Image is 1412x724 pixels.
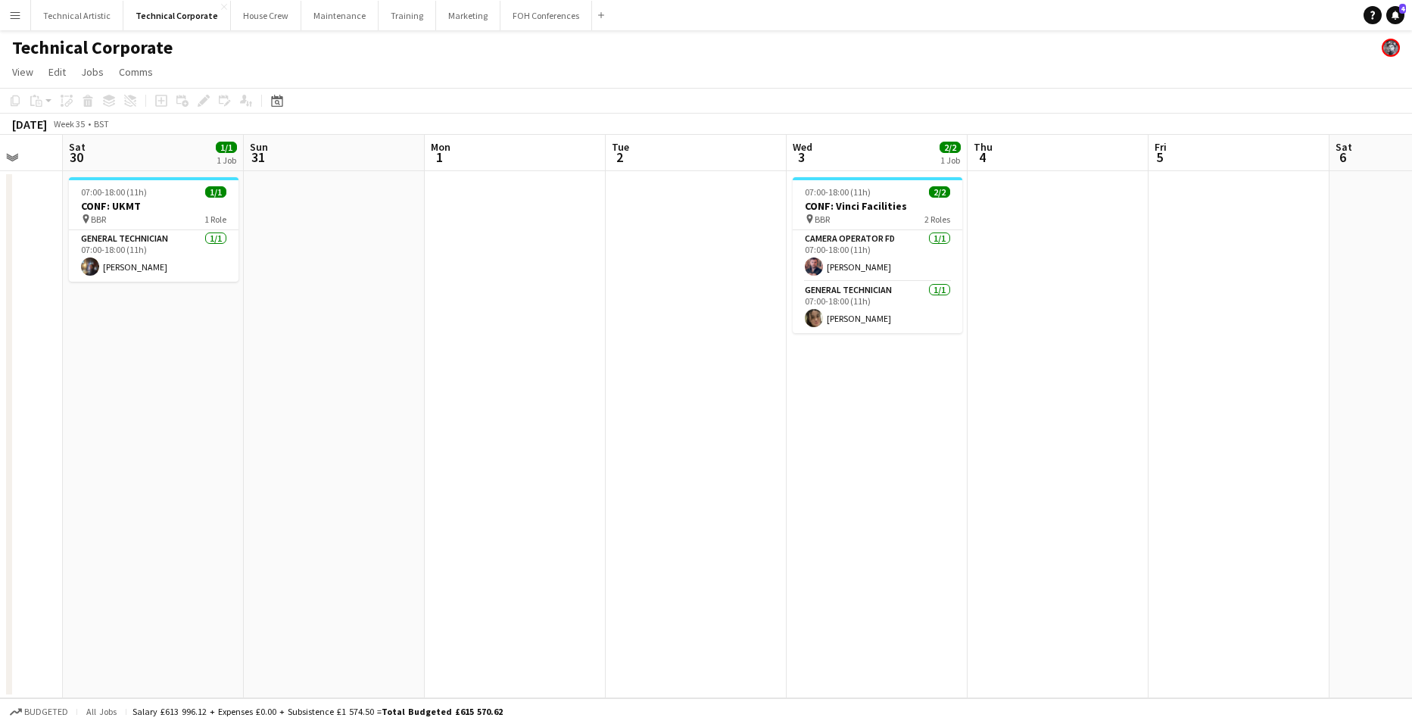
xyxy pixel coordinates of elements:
[83,706,120,717] span: All jobs
[382,706,503,717] span: Total Budgeted £615 570.62
[301,1,379,30] button: Maintenance
[609,148,629,166] span: 2
[1333,148,1352,166] span: 6
[12,65,33,79] span: View
[793,199,962,213] h3: CONF: Vinci Facilities
[69,199,238,213] h3: CONF: UKMT
[1399,4,1406,14] span: 4
[805,186,871,198] span: 07:00-18:00 (11h)
[1382,39,1400,57] app-user-avatar: Krisztian PERM Vass
[91,214,106,225] span: BBR
[123,1,231,30] button: Technical Corporate
[924,214,950,225] span: 2 Roles
[1152,148,1167,166] span: 5
[250,140,268,154] span: Sun
[6,62,39,82] a: View
[119,65,153,79] span: Comms
[429,148,450,166] span: 1
[205,186,226,198] span: 1/1
[113,62,159,82] a: Comms
[69,177,238,282] app-job-card: 07:00-18:00 (11h)1/1CONF: UKMT BBR1 RoleGeneral Technician1/107:00-18:00 (11h)[PERSON_NAME]
[69,230,238,282] app-card-role: General Technician1/107:00-18:00 (11h)[PERSON_NAME]
[1336,140,1352,154] span: Sat
[431,140,450,154] span: Mon
[217,154,236,166] div: 1 Job
[793,140,812,154] span: Wed
[69,140,86,154] span: Sat
[1386,6,1404,24] a: 4
[204,214,226,225] span: 1 Role
[940,154,960,166] div: 1 Job
[248,148,268,166] span: 31
[971,148,993,166] span: 4
[929,186,950,198] span: 2/2
[67,148,86,166] span: 30
[24,707,68,717] span: Budgeted
[42,62,72,82] a: Edit
[50,118,88,130] span: Week 35
[31,1,123,30] button: Technical Artistic
[436,1,500,30] button: Marketing
[1155,140,1167,154] span: Fri
[793,282,962,333] app-card-role: General Technician1/107:00-18:00 (11h)[PERSON_NAME]
[216,142,237,153] span: 1/1
[500,1,592,30] button: FOH Conferences
[379,1,436,30] button: Training
[793,230,962,282] app-card-role: Camera Operator FD1/107:00-18:00 (11h)[PERSON_NAME]
[81,65,104,79] span: Jobs
[974,140,993,154] span: Thu
[8,704,70,720] button: Budgeted
[132,706,503,717] div: Salary £613 996.12 + Expenses £0.00 + Subsistence £1 574.50 =
[790,148,812,166] span: 3
[612,140,629,154] span: Tue
[793,177,962,333] app-job-card: 07:00-18:00 (11h)2/2CONF: Vinci Facilities BBR2 RolesCamera Operator FD1/107:00-18:00 (11h)[PERSO...
[81,186,147,198] span: 07:00-18:00 (11h)
[815,214,830,225] span: BBR
[12,117,47,132] div: [DATE]
[94,118,109,130] div: BST
[48,65,66,79] span: Edit
[12,36,173,59] h1: Technical Corporate
[940,142,961,153] span: 2/2
[231,1,301,30] button: House Crew
[75,62,110,82] a: Jobs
